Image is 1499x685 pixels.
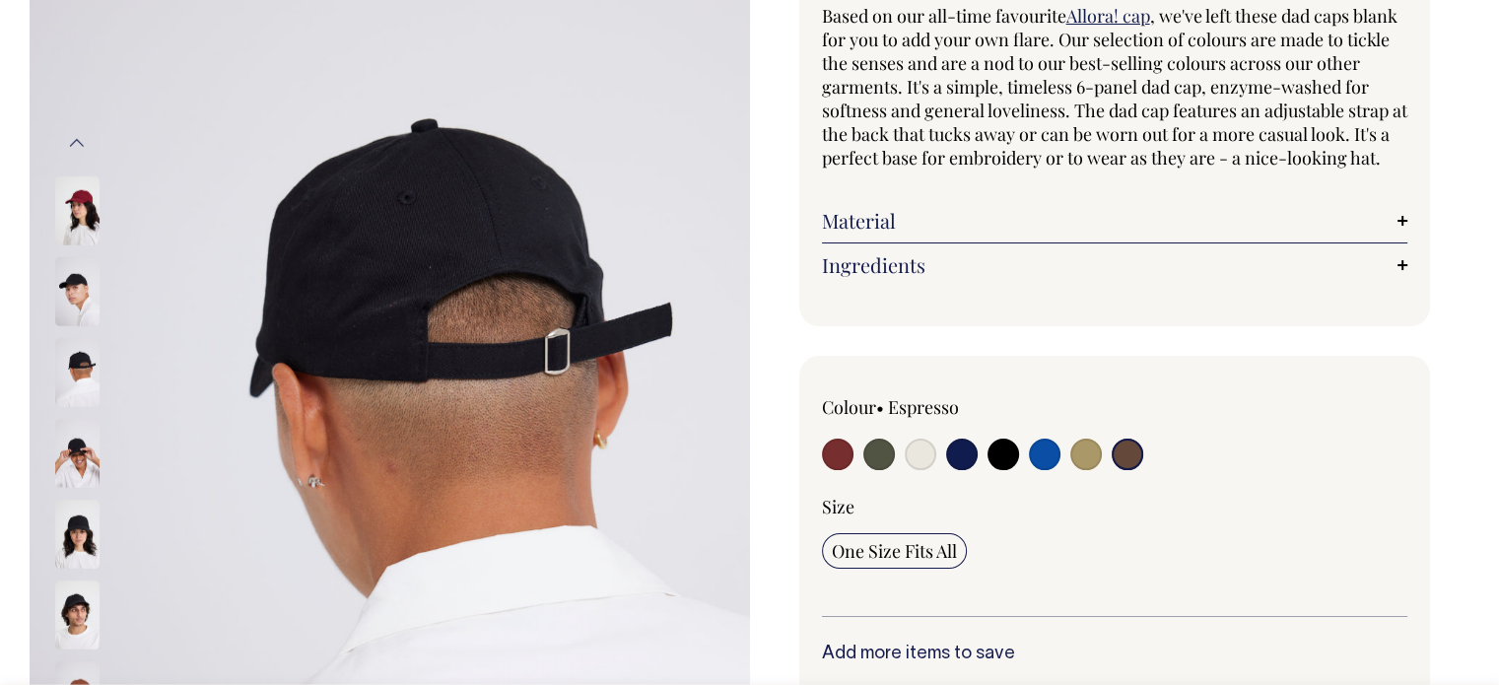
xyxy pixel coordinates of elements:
a: Material [822,209,1408,233]
div: Colour [822,395,1056,419]
a: Ingredients [822,253,1408,277]
img: black [55,418,100,487]
img: black [55,256,100,325]
button: Previous [62,121,92,166]
img: black [55,499,100,568]
img: black [55,337,100,406]
span: • [876,395,884,419]
span: One Size Fits All [832,539,957,563]
span: , we've left these dad caps blank for you to add your own flare. Our selection of colours are mad... [822,4,1407,170]
div: Size [822,495,1408,518]
a: Allora! cap [1066,4,1150,28]
h6: Add more items to save [822,645,1408,664]
input: One Size Fits All [822,533,967,569]
img: black [55,580,100,649]
img: burgundy [55,175,100,244]
span: Based on our all-time favourite [822,4,1066,28]
label: Espresso [888,395,959,419]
